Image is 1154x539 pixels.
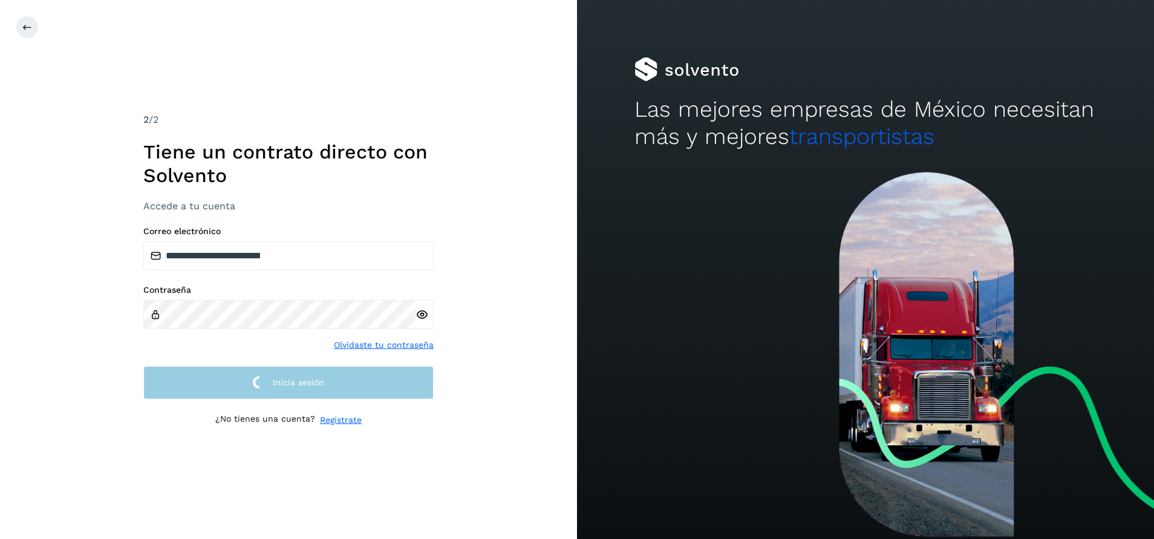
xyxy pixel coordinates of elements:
span: transportistas [789,123,934,149]
button: Inicia sesión [143,366,434,399]
a: Regístrate [320,414,362,426]
span: 2 [143,114,149,125]
label: Correo electrónico [143,226,434,237]
h3: Accede a tu cuenta [143,200,434,212]
h1: Tiene un contrato directo con Solvento [143,140,434,187]
a: Olvidaste tu contraseña [334,339,434,351]
h2: Las mejores empresas de México necesitan más y mejores [634,96,1096,150]
span: Inicia sesión [273,378,324,387]
p: ¿No tienes una cuenta? [215,414,315,426]
div: /2 [143,113,434,127]
label: Contraseña [143,285,434,295]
